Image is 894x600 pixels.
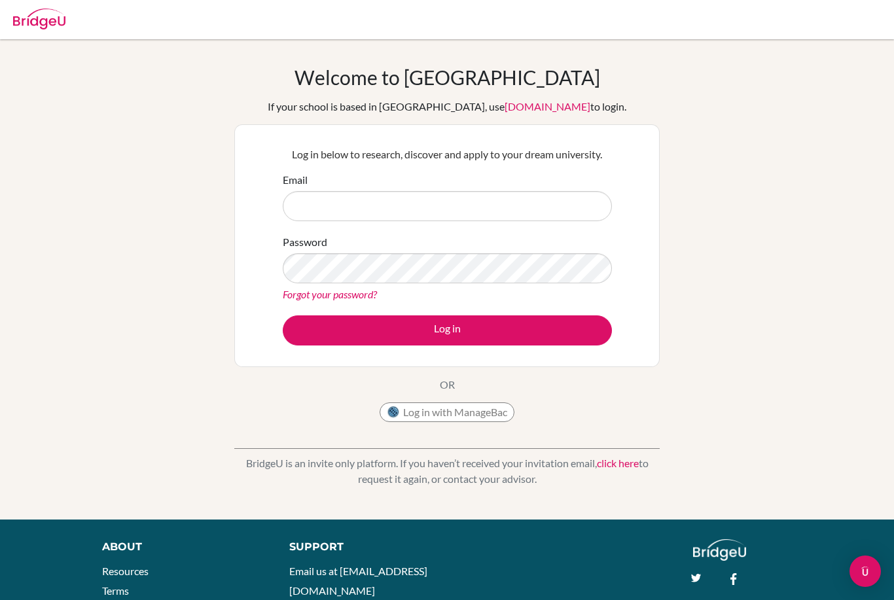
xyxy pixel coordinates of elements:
label: Email [283,172,308,188]
div: Support [289,539,434,555]
a: Resources [102,565,149,577]
p: Log in below to research, discover and apply to your dream university. [283,147,612,162]
img: logo_white@2x-f4f0deed5e89b7ecb1c2cc34c3e3d731f90f0f143d5ea2071677605dd97b5244.png [693,539,746,561]
label: Password [283,234,327,250]
div: About [102,539,260,555]
a: click here [597,457,639,469]
img: Bridge-U [13,9,65,29]
p: OR [440,377,455,393]
a: [DOMAIN_NAME] [505,100,590,113]
div: If your school is based in [GEOGRAPHIC_DATA], use to login. [268,99,626,115]
div: Open Intercom Messenger [849,556,881,587]
p: BridgeU is an invite only platform. If you haven’t received your invitation email, to request it ... [234,455,660,487]
a: Terms [102,584,129,597]
button: Log in [283,315,612,345]
a: Email us at [EMAIL_ADDRESS][DOMAIN_NAME] [289,565,427,597]
button: Log in with ManageBac [380,402,514,422]
a: Forgot your password? [283,288,377,300]
h1: Welcome to [GEOGRAPHIC_DATA] [295,65,600,89]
